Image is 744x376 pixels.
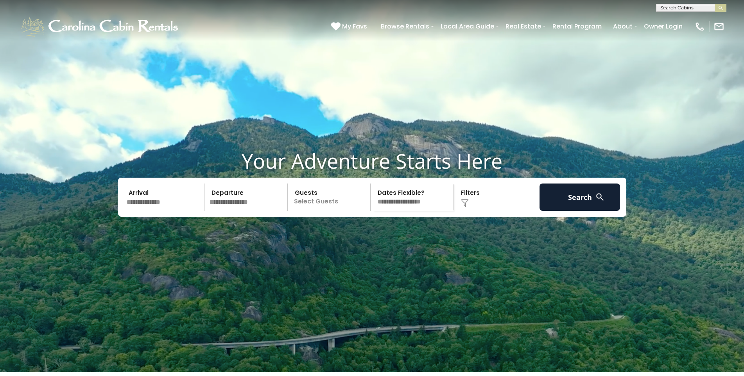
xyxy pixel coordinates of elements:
[714,21,724,32] img: mail-regular-white.png
[640,20,687,33] a: Owner Login
[595,192,605,202] img: search-regular-white.png
[290,184,371,211] p: Select Guests
[20,15,182,38] img: White-1-1-2.png
[540,184,620,211] button: Search
[331,21,369,32] a: My Favs
[377,20,433,33] a: Browse Rentals
[437,20,498,33] a: Local Area Guide
[694,21,705,32] img: phone-regular-white.png
[549,20,606,33] a: Rental Program
[502,20,545,33] a: Real Estate
[461,199,469,207] img: filter--v1.png
[342,21,367,31] span: My Favs
[609,20,636,33] a: About
[6,149,738,173] h1: Your Adventure Starts Here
